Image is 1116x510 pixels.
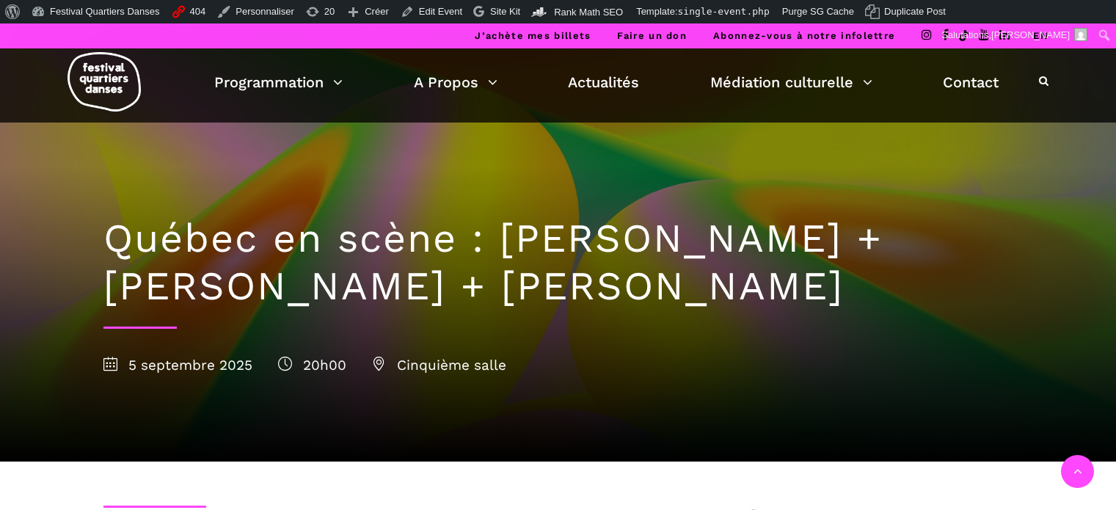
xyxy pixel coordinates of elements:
a: Médiation culturelle [710,70,872,95]
span: single-event.php [678,6,770,17]
span: Site Kit [490,6,520,17]
a: Salutations, [936,23,1093,47]
a: A Propos [414,70,497,95]
a: Contact [943,70,999,95]
span: [PERSON_NAME] [991,29,1070,40]
a: Actualités [568,70,639,95]
span: 20h00 [278,357,346,374]
span: 5 septembre 2025 [103,357,252,374]
a: Abonnez-vous à notre infolettre [713,30,895,41]
h1: Québec en scène : [PERSON_NAME] + [PERSON_NAME] + [PERSON_NAME] [103,215,1013,310]
img: logo-fqd-med [68,52,141,112]
span: Rank Math SEO [554,7,623,18]
a: Programmation [214,70,343,95]
a: Faire un don [617,30,687,41]
span: Cinquième salle [372,357,506,374]
a: J’achète mes billets [475,30,591,41]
